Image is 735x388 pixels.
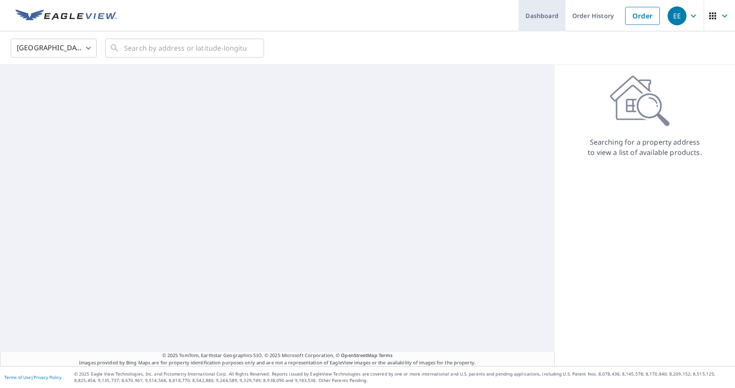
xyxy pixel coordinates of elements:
a: OpenStreetMap [341,352,377,358]
img: EV Logo [15,9,117,22]
a: Privacy Policy [33,374,61,380]
span: © 2025 TomTom, Earthstar Geographics SIO, © 2025 Microsoft Corporation, © [162,352,393,359]
div: EE [668,6,686,25]
p: Searching for a property address to view a list of available products. [587,137,702,158]
a: Terms [379,352,393,358]
p: | [4,375,61,380]
a: Order [625,7,660,25]
a: Terms of Use [4,374,31,380]
div: [GEOGRAPHIC_DATA] [11,36,97,60]
input: Search by address or latitude-longitude [124,36,246,60]
p: © 2025 Eagle View Technologies, Inc. and Pictometry International Corp. All Rights Reserved. Repo... [74,371,731,384]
